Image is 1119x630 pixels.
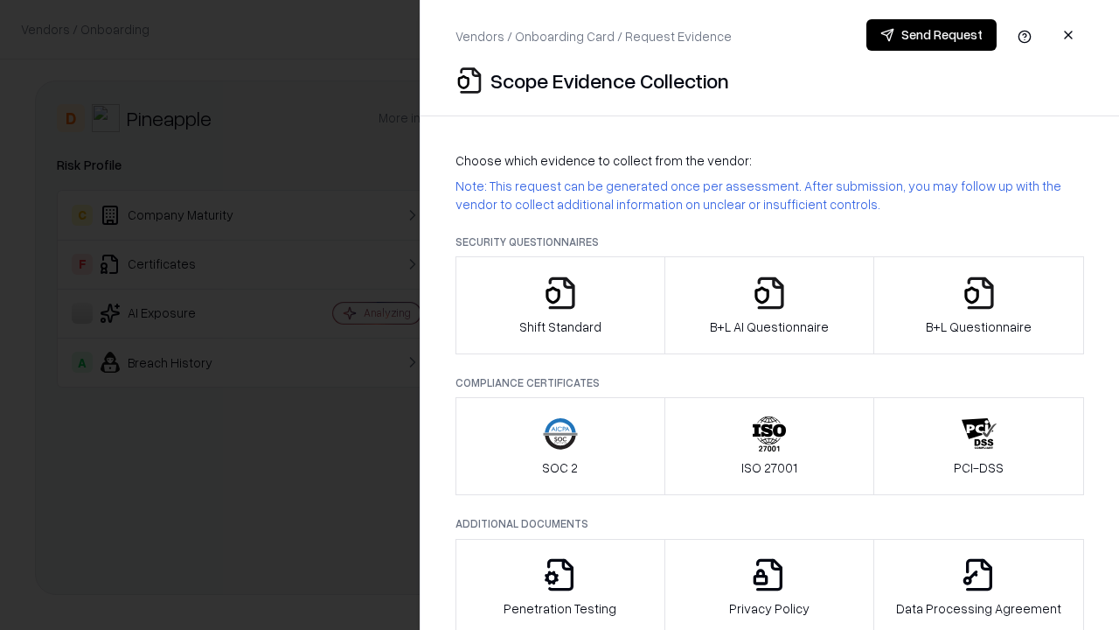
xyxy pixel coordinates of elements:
p: Security Questionnaires [455,234,1084,249]
button: B+L Questionnaire [873,256,1084,354]
p: Scope Evidence Collection [490,66,729,94]
p: Note: This request can be generated once per assessment. After submission, you may follow up with... [455,177,1084,213]
p: B+L Questionnaire [926,318,1032,336]
p: Additional Documents [455,516,1084,531]
p: Shift Standard [519,318,601,336]
p: Penetration Testing [504,599,616,618]
button: Shift Standard [455,256,665,354]
p: Data Processing Agreement [896,599,1061,618]
button: Send Request [866,19,997,51]
p: PCI-DSS [954,458,1004,477]
p: Choose which evidence to collect from the vendor: [455,151,1084,170]
button: ISO 27001 [664,397,875,495]
p: B+L AI Questionnaire [710,318,829,336]
p: SOC 2 [542,458,578,477]
button: SOC 2 [455,397,665,495]
p: Compliance Certificates [455,375,1084,390]
button: PCI-DSS [873,397,1084,495]
p: Vendors / Onboarding Card / Request Evidence [455,27,732,45]
button: B+L AI Questionnaire [664,256,875,354]
p: Privacy Policy [729,599,810,618]
p: ISO 27001 [741,458,797,477]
